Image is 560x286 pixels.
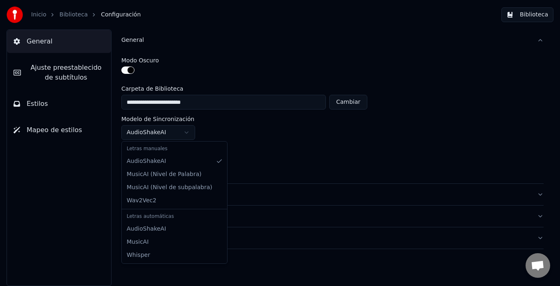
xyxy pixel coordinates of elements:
[127,170,202,178] span: MusicAI ( Nivel de Palabra )
[127,197,156,205] span: Wav2Vec2
[127,251,150,259] span: Whisper
[127,225,166,233] span: AudioShakeAI
[123,211,225,222] div: Letras automáticas
[127,238,149,246] span: MusicAI
[123,143,225,155] div: Letras manuales
[127,157,166,165] span: AudioShakeAI
[127,183,212,192] span: MusicAI ( Nivel de subpalabra )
